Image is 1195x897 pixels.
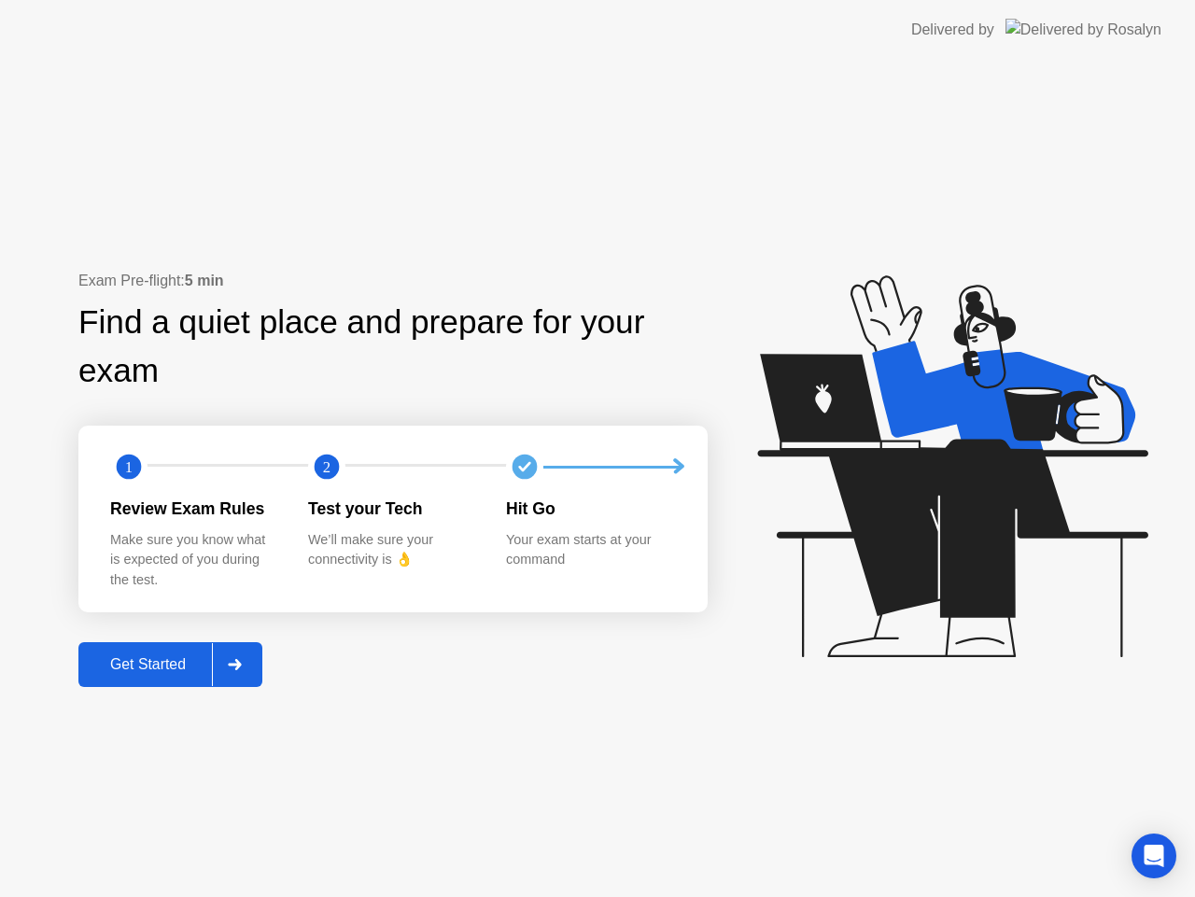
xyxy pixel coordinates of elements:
[911,19,994,41] div: Delivered by
[78,642,262,687] button: Get Started
[78,270,708,292] div: Exam Pre-flight:
[110,530,278,591] div: Make sure you know what is expected of you during the test.
[506,497,674,521] div: Hit Go
[125,458,133,476] text: 1
[1005,19,1161,40] img: Delivered by Rosalyn
[1132,834,1176,878] div: Open Intercom Messenger
[185,273,224,288] b: 5 min
[506,530,674,570] div: Your exam starts at your command
[78,298,708,397] div: Find a quiet place and prepare for your exam
[323,458,330,476] text: 2
[110,497,278,521] div: Review Exam Rules
[308,497,476,521] div: Test your Tech
[308,530,476,570] div: We’ll make sure your connectivity is 👌
[84,656,212,673] div: Get Started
